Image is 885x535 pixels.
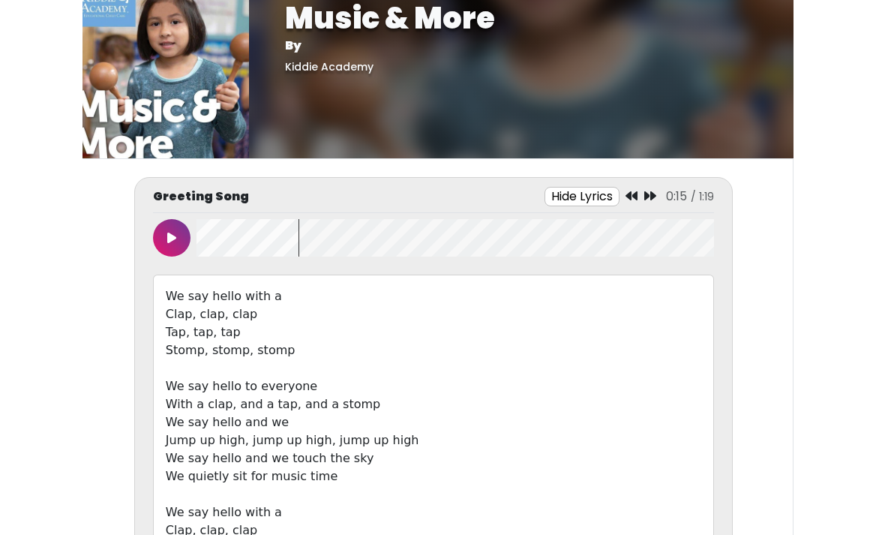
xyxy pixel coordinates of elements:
p: By [285,37,757,55]
button: Hide Lyrics [544,187,619,206]
h1: Music & More [285,1,757,37]
span: 0:15 [666,188,687,205]
span: / 1:19 [691,189,714,204]
p: Greeting Song [153,188,249,206]
h5: Kiddie Academy [285,61,757,74]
